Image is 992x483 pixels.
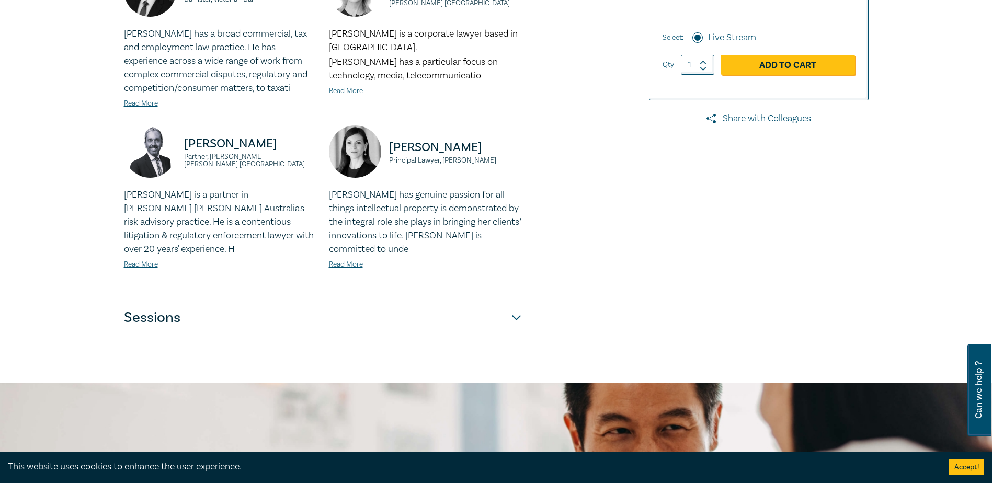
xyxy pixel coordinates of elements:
p: [PERSON_NAME] [184,135,316,152]
img: https://s3.ap-southeast-2.amazonaws.com/leo-cussen-store-production-content/Contacts/Belinda%20Si... [329,125,381,178]
label: Qty [663,59,674,71]
a: Read More [329,260,363,269]
a: Add to Cart [721,55,855,75]
small: Partner, [PERSON_NAME] [PERSON_NAME] [GEOGRAPHIC_DATA] [184,153,316,168]
p: [PERSON_NAME] [389,139,521,156]
p: [PERSON_NAME] has a broad commercial, tax and employment law practice. He has experience across a... [124,27,316,95]
input: 1 [681,55,714,75]
span: Select: [663,32,683,43]
div: This website uses cookies to enhance the user experience. [8,460,933,474]
a: Read More [329,86,363,96]
a: Share with Colleagues [649,112,869,125]
img: https://s3.ap-southeast-2.amazonaws.com/leo-cussen-store-production-content/Contacts/Rajaee%20Rou... [124,125,176,178]
p: [PERSON_NAME] is a partner in [PERSON_NAME] [PERSON_NAME] Australia's risk advisory practice. He ... [124,188,316,256]
span: Can we help ? [974,350,984,430]
button: Accept cookies [949,459,984,475]
label: Live Stream [708,31,756,44]
a: Read More [124,99,158,108]
button: Sessions [124,302,521,333]
span: [PERSON_NAME] has a particular focus on technology, media, telecommunicatio [329,56,498,82]
small: Principal Lawyer, [PERSON_NAME] [389,157,521,164]
a: Read More [124,260,158,269]
p: [PERSON_NAME] has genuine passion for all things intellectual property is demonstrated by the int... [329,188,521,256]
span: [PERSON_NAME] is a corporate lawyer based in [GEOGRAPHIC_DATA]. [329,28,518,53]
